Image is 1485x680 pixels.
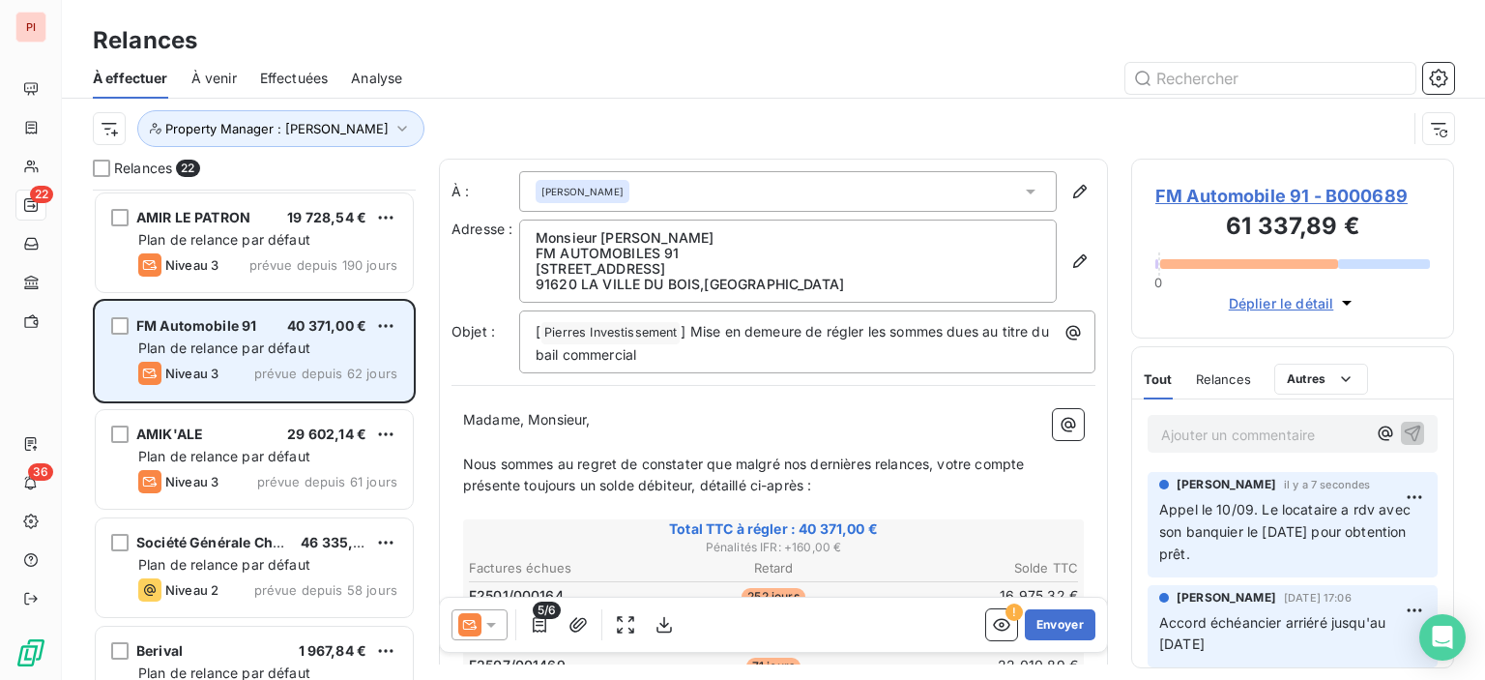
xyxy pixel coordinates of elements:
p: FM AUTOMOBILES 91 [536,246,1040,261]
span: [ [536,323,540,340]
td: 16 975,32 € [877,585,1079,606]
span: Accord échéancier arriéré jusqu'au [DATE] [1159,614,1389,653]
span: Niveau 3 [165,474,218,489]
span: Nous sommes au regret de constater que malgré nos dernières relances, votre compte présente toujo... [463,456,1028,494]
span: Adresse : [451,221,512,237]
button: Property Manager : [PERSON_NAME] [137,110,424,147]
span: il y a 7 secondes [1284,479,1371,490]
span: AMIK'ALE [136,426,203,442]
span: Property Manager : [PERSON_NAME] [165,121,389,136]
span: Effectuées [260,69,329,88]
span: Relances [1196,371,1251,387]
span: F2501/000164 [469,586,564,606]
span: Appel le 10/09. Le locataire a rdv avec son banquier le [DATE] pour obtention prêt. [1159,501,1414,562]
span: prévue depuis 62 jours [254,366,397,381]
button: Autres [1274,364,1368,395]
h3: Relances [93,23,197,58]
span: Relances [114,159,172,178]
span: FM Automobile 91 [136,317,256,334]
span: 0 [1154,275,1162,290]
span: prévue depuis 190 jours [249,257,397,273]
span: prévue depuis 58 jours [254,582,397,598]
span: prévue depuis 61 jours [257,474,397,489]
img: Logo LeanPay [15,637,46,668]
span: Société Générale Chaumont [136,534,325,550]
span: À venir [191,69,237,88]
span: AMIR LE PATRON [136,209,250,225]
span: 46 335,20 € [301,534,384,550]
span: Plan de relance par défaut [138,556,310,573]
button: Envoyer [1025,609,1095,640]
p: [STREET_ADDRESS] [536,261,1040,277]
span: Berival [136,642,183,659]
p: Monsieur [PERSON_NAME] [536,230,1040,246]
span: 252 jours [742,588,804,606]
h3: 61 337,89 € [1155,209,1430,248]
span: Analyse [351,69,402,88]
span: Total TTC à régler : 40 371,00 € [466,519,1081,539]
label: À : [451,182,519,201]
span: F2507/001469 [469,656,566,675]
span: [PERSON_NAME] [1177,476,1276,493]
div: Open Intercom Messenger [1419,614,1466,661]
span: 22 [30,186,53,203]
span: 5/6 [533,602,561,619]
span: Madame, Monsieur, [463,411,591,428]
div: PI [15,12,46,43]
span: Pierres Investissement [541,322,680,344]
span: ] Mise en demeure de régler les sommes dues au titre du bail commercial [536,323,1053,363]
div: grid [93,190,416,680]
span: 36 [28,463,53,481]
span: À effectuer [93,69,168,88]
span: 40 371,00 € [287,317,366,334]
span: Niveau 2 [165,582,218,598]
span: Tout [1144,371,1173,387]
span: Pénalités IFR : + 160,00 € [466,539,1081,556]
button: Déplier le détail [1223,292,1363,314]
span: [PERSON_NAME] [541,185,624,198]
th: Retard [672,558,874,578]
span: 22 [176,160,199,177]
span: Niveau 3 [165,366,218,381]
span: 1 967,84 € [299,642,367,659]
p: 91620 LA VILLE DU BOIS , [GEOGRAPHIC_DATA] [536,277,1040,292]
th: Solde TTC [877,558,1079,578]
td: 22 010,89 € [877,655,1079,676]
input: Rechercher [1125,63,1415,94]
span: [DATE] 17:06 [1284,592,1352,604]
span: Plan de relance par défaut [138,340,310,356]
span: 29 602,14 € [287,426,366,442]
span: Déplier le détail [1229,293,1334,313]
span: 19 728,54 € [287,209,366,225]
span: 71 jours [746,658,801,675]
span: Objet : [451,323,495,340]
span: Plan de relance par défaut [138,231,310,248]
span: [PERSON_NAME] [1177,589,1276,606]
th: Factures échues [468,558,670,578]
span: Niveau 3 [165,257,218,273]
span: FM Automobile 91 - B000689 [1155,183,1430,209]
span: Plan de relance par défaut [138,448,310,464]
